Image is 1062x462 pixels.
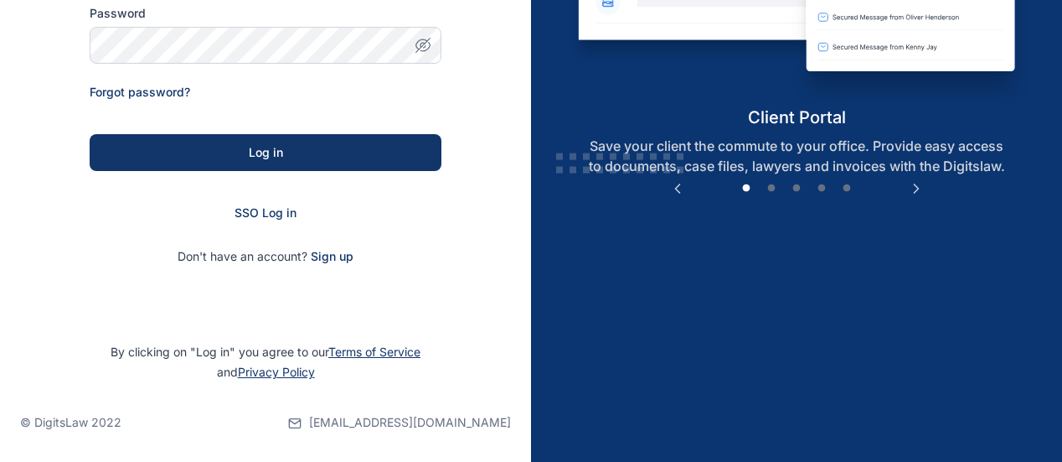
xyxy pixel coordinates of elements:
[238,365,315,379] a: Privacy Policy
[20,414,121,431] p: © DigitsLaw 2022
[90,85,190,99] a: Forgot password?
[90,134,441,171] button: Log in
[763,180,780,197] button: 2
[309,414,511,431] span: [EMAIL_ADDRESS][DOMAIN_NAME]
[90,248,441,265] p: Don't have an account?
[311,248,353,265] span: Sign up
[788,180,805,197] button: 3
[813,180,830,197] button: 4
[565,136,1029,176] p: Save your client the commute to your office. Provide easy access to documents, case files, lawyer...
[217,365,315,379] span: and
[738,180,755,197] button: 1
[838,180,855,197] button: 5
[565,106,1029,129] h5: client portal
[116,144,415,161] div: Log in
[908,180,925,197] button: Next
[20,342,511,382] p: By clicking on "Log in" you agree to our
[90,5,441,22] label: Password
[235,205,296,220] a: SSO Log in
[328,345,420,359] a: Terms of Service
[669,180,686,197] button: Previous
[311,249,353,263] a: Sign up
